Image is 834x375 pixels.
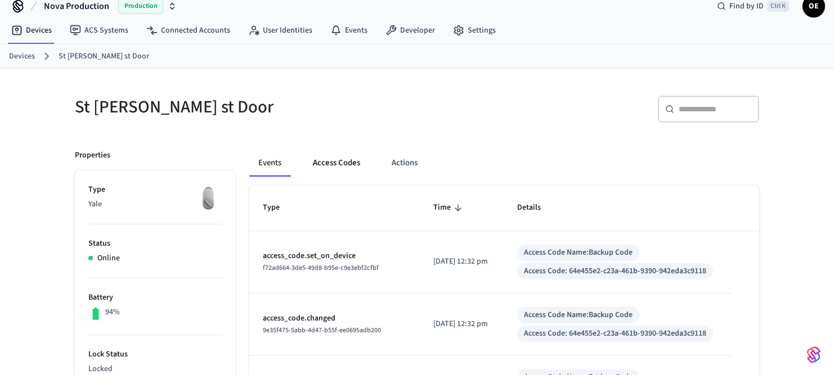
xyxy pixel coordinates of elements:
a: Developer [376,20,444,40]
a: Events [321,20,376,40]
button: Actions [383,150,427,177]
a: Devices [2,20,61,40]
p: Lock Status [88,349,222,360]
div: Access Code: 64e455e2-c23a-461b-9390-942eda3c9118 [524,265,706,277]
p: access_code.set_on_device [263,250,406,262]
p: Type [88,184,222,196]
div: ant example [249,150,759,177]
span: Ctrl K [767,1,789,12]
p: Properties [75,150,110,161]
h5: St [PERSON_NAME] st Door [75,96,410,119]
a: St [PERSON_NAME] st Door [59,51,149,62]
div: Access Code: 64e455e2-c23a-461b-9390-942eda3c9118 [524,328,706,340]
a: User Identities [239,20,321,40]
button: Events [249,150,290,177]
button: Access Codes [304,150,369,177]
a: Devices [9,51,35,62]
div: Access Code Name: Backup Code [524,247,633,259]
p: [DATE] 12:32 pm [433,256,490,268]
p: Locked [88,363,222,375]
a: ACS Systems [61,20,137,40]
p: access_code.changed [263,313,406,324]
span: 9e35f475-5abb-4d47-b55f-ee0695adb200 [263,326,381,335]
span: Find by ID [729,1,764,12]
p: 94% [105,306,120,318]
div: Access Code Name: Backup Code [524,309,633,321]
p: Yale [88,198,222,210]
span: Time [433,199,465,216]
a: Settings [444,20,505,40]
span: Details [517,199,555,216]
span: f72ad664-3de5-49d8-b95e-c9e3ebf2cfbf [263,263,379,273]
p: [DATE] 12:32 pm [433,318,490,330]
p: Battery [88,292,222,304]
p: Online [97,252,120,264]
span: Type [263,199,294,216]
img: August Wifi Smart Lock 3rd Gen, Silver, Front [194,184,222,212]
img: SeamLogoGradient.69752ec5.svg [807,346,820,364]
p: Status [88,238,222,250]
a: Connected Accounts [137,20,239,40]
